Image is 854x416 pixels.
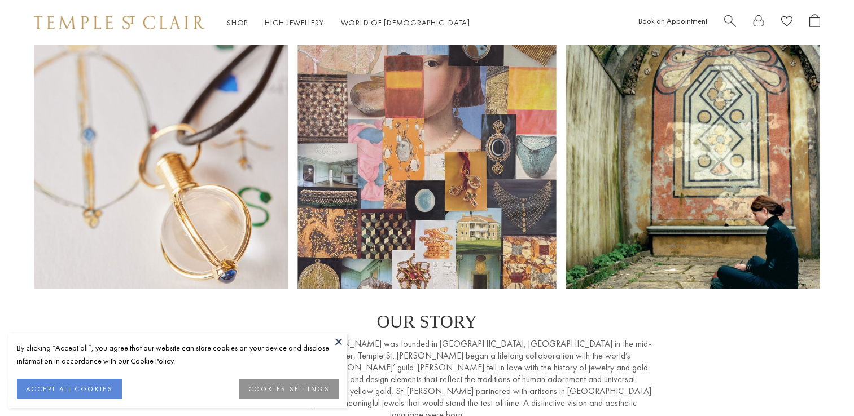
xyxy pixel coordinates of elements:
[809,14,820,32] a: Open Shopping Bag
[34,16,204,29] img: Temple St. Clair
[227,16,470,30] nav: Main navigation
[265,17,324,28] a: High JewelleryHigh Jewellery
[17,342,339,368] div: By clicking “Accept all”, you agree that our website can store cookies on your device and disclos...
[239,379,339,399] button: COOKIES SETTINGS
[798,363,843,405] iframe: Gorgias live chat messenger
[202,311,653,332] p: OUR STORY
[341,17,470,28] a: World of [DEMOGRAPHIC_DATA]World of [DEMOGRAPHIC_DATA]
[227,17,248,28] a: ShopShop
[638,16,707,26] a: Book an Appointment
[17,379,122,399] button: ACCEPT ALL COOKIES
[781,14,792,32] a: View Wishlist
[724,14,736,32] a: Search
